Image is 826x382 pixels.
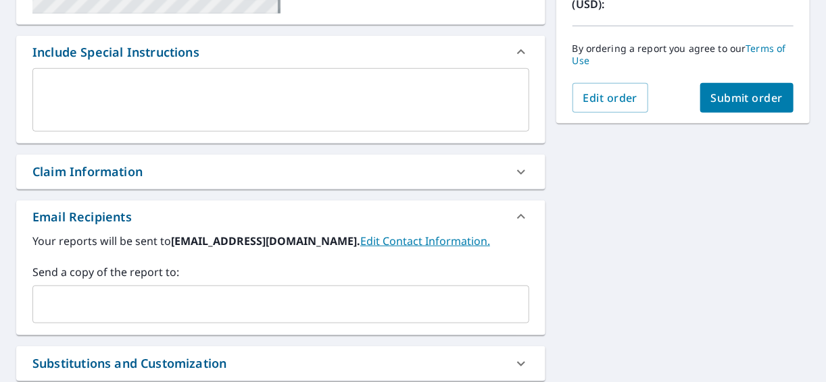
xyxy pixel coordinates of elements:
[16,36,545,68] div: Include Special Instructions
[573,42,786,67] a: Terms of Use
[32,233,529,249] label: Your reports will be sent to
[573,43,794,67] p: By ordering a report you agree to our
[32,43,199,61] div: Include Special Instructions
[32,264,529,280] label: Send a copy of the report to:
[573,83,649,113] button: Edit order
[16,155,545,189] div: Claim Information
[16,200,545,233] div: Email Recipients
[32,208,132,226] div: Email Recipients
[700,83,794,113] button: Submit order
[583,90,638,105] span: Edit order
[171,234,360,248] b: [EMAIL_ADDRESS][DOMAIN_NAME].
[360,234,490,248] a: EditContactInfo
[32,354,226,373] div: Substitutions and Customization
[711,90,783,105] span: Submit order
[16,346,545,381] div: Substitutions and Customization
[32,163,143,181] div: Claim Information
